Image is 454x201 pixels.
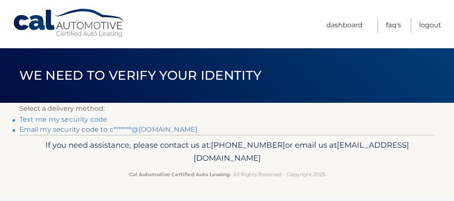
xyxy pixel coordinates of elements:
[32,138,423,165] p: If you need assistance, please contact us at: or email us at
[129,171,230,178] strong: Cal Automotive Certified Auto Leasing
[19,68,262,83] span: We need to verify your identity
[13,8,126,38] a: Cal Automotive
[419,18,441,33] a: Logout
[32,170,423,179] p: - All Rights Reserved - Copyright 2025
[19,125,198,133] a: Email my security code to c*******@[DOMAIN_NAME]
[211,140,285,150] span: [PHONE_NUMBER]
[19,115,108,123] a: Text me my security code
[326,18,362,33] a: Dashboard
[386,18,401,33] a: FAQ's
[19,103,435,115] p: Select a delivery method:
